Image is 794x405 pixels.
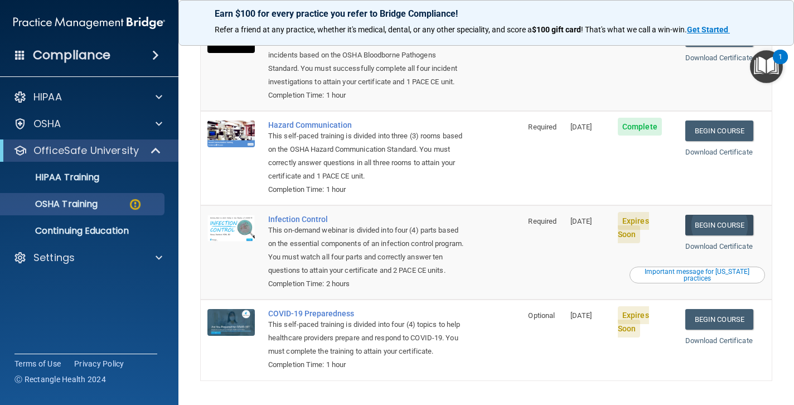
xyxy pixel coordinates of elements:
[570,311,592,320] span: [DATE]
[685,120,753,141] a: Begin Course
[215,25,532,34] span: Refer a friend at any practice, whether it's medical, dental, or any other speciality, and score a
[528,123,556,131] span: Required
[685,309,753,330] a: Begin Course
[570,217,592,225] span: [DATE]
[268,224,466,277] div: This on-demand webinar is divided into four (4) parts based on the essential components of an inf...
[532,25,581,34] strong: $100 gift card
[13,90,162,104] a: HIPAA
[13,144,162,157] a: OfficeSafe University
[528,311,555,320] span: Optional
[750,50,783,83] button: Open Resource Center, 1 new notification
[570,123,592,131] span: [DATE]
[14,374,106,385] span: Ⓒ Rectangle Health 2024
[687,25,730,34] a: Get Started
[685,242,753,250] a: Download Certificate
[618,118,662,136] span: Complete
[618,306,649,337] span: Expires Soon
[33,47,110,63] h4: Compliance
[685,54,753,62] a: Download Certificate
[14,358,61,369] a: Terms of Use
[13,251,162,264] a: Settings
[631,268,763,282] div: Important message for [US_STATE] practices
[778,57,782,71] div: 1
[268,120,466,129] a: Hazard Communication
[268,358,466,372] div: Completion Time: 1 hour
[268,35,466,89] div: This self-paced training is divided into four (4) exposure incidents based on the OSHA Bloodborne...
[33,251,75,264] p: Settings
[685,215,753,235] a: Begin Course
[268,89,466,102] div: Completion Time: 1 hour
[33,144,139,157] p: OfficeSafe University
[7,225,159,237] p: Continuing Education
[128,197,142,211] img: warning-circle.0cc9ac19.png
[268,318,466,358] div: This self-paced training is divided into four (4) topics to help healthcare providers prepare and...
[268,309,466,318] a: COVID-19 Preparedness
[33,90,62,104] p: HIPAA
[7,199,98,210] p: OSHA Training
[268,277,466,291] div: Completion Time: 2 hours
[268,129,466,183] div: This self-paced training is divided into three (3) rooms based on the OSHA Hazard Communication S...
[687,25,728,34] strong: Get Started
[13,117,162,131] a: OSHA
[13,12,165,34] img: PMB logo
[528,217,556,225] span: Required
[33,117,61,131] p: OSHA
[618,212,649,243] span: Expires Soon
[685,336,753,345] a: Download Certificate
[685,148,753,156] a: Download Certificate
[74,358,124,369] a: Privacy Policy
[630,267,765,283] button: Read this if you are a dental practitioner in the state of CA
[581,25,687,34] span: ! That's what we call a win-win.
[215,8,758,19] p: Earn $100 for every practice you refer to Bridge Compliance!
[268,215,466,224] a: Infection Control
[7,172,99,183] p: HIPAA Training
[268,183,466,196] div: Completion Time: 1 hour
